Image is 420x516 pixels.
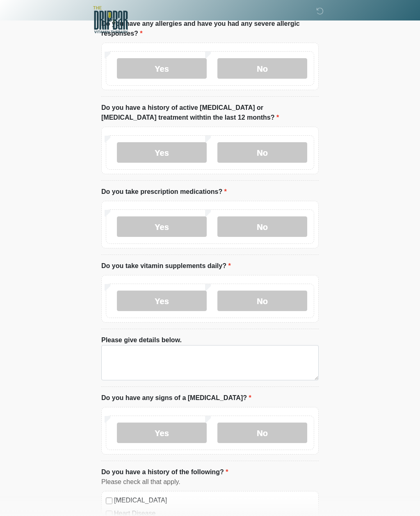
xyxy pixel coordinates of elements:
[117,291,207,311] label: Yes
[117,58,207,79] label: Yes
[217,291,307,311] label: No
[101,467,228,477] label: Do you have a history of the following?
[101,477,319,487] div: Please check all that apply.
[101,187,227,197] label: Do you take prescription medications?
[114,496,314,505] label: [MEDICAL_DATA]
[101,261,231,271] label: Do you take vitamin supplements daily?
[101,103,319,123] label: Do you have a history of active [MEDICAL_DATA] or [MEDICAL_DATA] treatment withtin the last 12 mo...
[217,423,307,443] label: No
[93,6,128,33] img: The DRIPBaR - Alamo Ranch SATX Logo
[217,58,307,79] label: No
[217,142,307,163] label: No
[106,498,112,504] input: [MEDICAL_DATA]
[117,142,207,163] label: Yes
[101,393,251,403] label: Do you have any signs of a [MEDICAL_DATA]?
[101,335,182,345] label: Please give details below.
[117,216,207,237] label: Yes
[217,216,307,237] label: No
[117,423,207,443] label: Yes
